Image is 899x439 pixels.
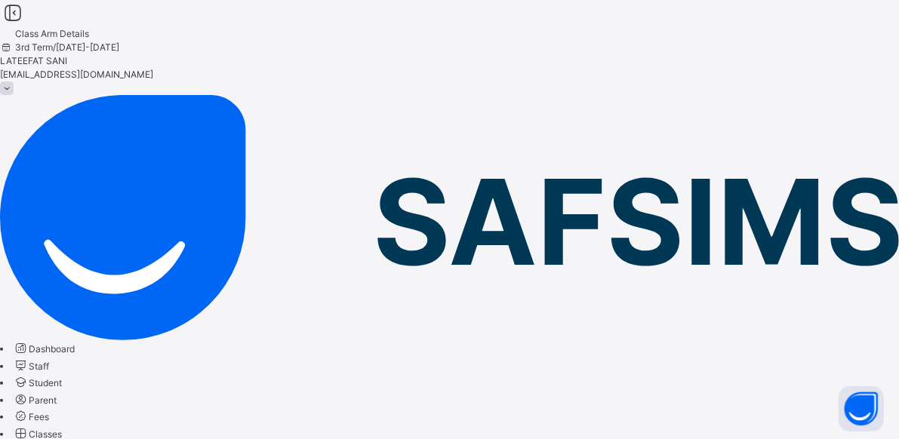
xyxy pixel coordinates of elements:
[29,361,49,372] span: Staff
[13,411,49,422] a: Fees
[13,361,49,372] a: Staff
[29,377,62,388] span: Student
[13,343,75,355] a: Dashboard
[29,411,49,422] span: Fees
[15,28,89,39] span: Class Arm Details
[13,394,57,406] a: Parent
[13,377,62,388] a: Student
[29,394,57,406] span: Parent
[839,386,884,431] button: Open asap
[29,343,75,355] span: Dashboard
